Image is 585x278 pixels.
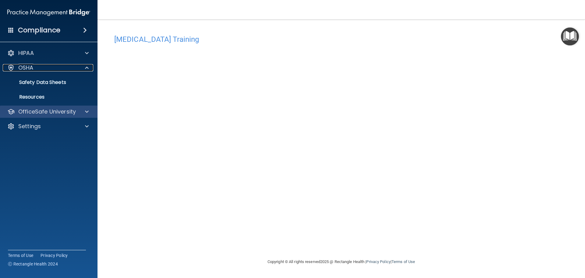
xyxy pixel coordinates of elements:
[7,6,90,19] img: PMB logo
[561,27,579,45] button: Open Resource Center
[18,26,60,34] h4: Compliance
[7,49,89,57] a: HIPAA
[8,252,33,258] a: Terms of Use
[18,123,41,130] p: Settings
[4,79,87,85] p: Safety Data Sheets
[230,252,452,272] div: Copyright © All rights reserved 2025 @ Rectangle Health | |
[41,252,68,258] a: Privacy Policy
[18,49,34,57] p: HIPAA
[7,64,89,71] a: OSHA
[7,123,89,130] a: Settings
[392,259,415,264] a: Terms of Use
[18,108,76,115] p: OfficeSafe University
[4,94,87,100] p: Resources
[366,259,390,264] a: Privacy Policy
[8,261,58,267] span: Ⓒ Rectangle Health 2024
[18,64,34,71] p: OSHA
[114,35,568,43] h4: [MEDICAL_DATA] Training
[7,108,89,115] a: OfficeSafe University
[114,47,419,234] iframe: covid-19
